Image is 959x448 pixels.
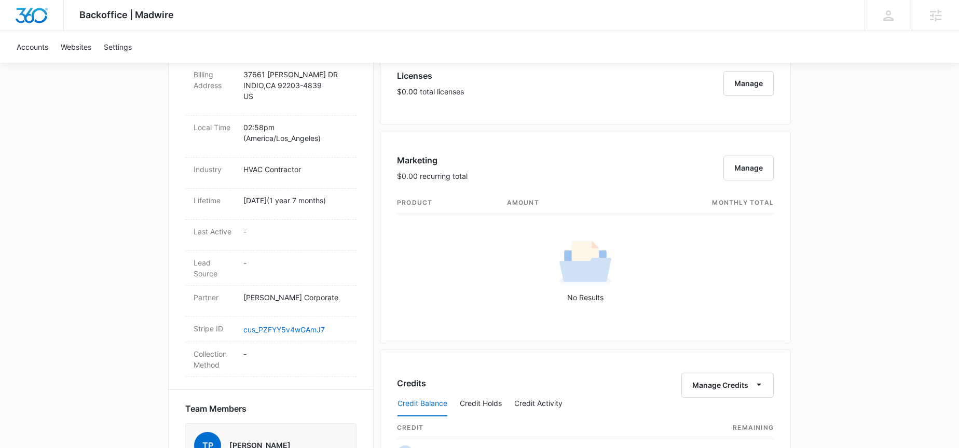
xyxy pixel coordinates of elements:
[185,220,357,251] div: Last Active-
[243,69,348,102] p: 37661 [PERSON_NAME] DR INDIO , CA 92203-4839 US
[397,154,468,166] h3: Marketing
[243,257,348,268] p: -
[243,122,348,144] p: 02:58pm ( America/Los_Angeles )
[243,164,348,175] p: HVAC Contractor
[185,189,357,220] div: Lifetime[DATE](1 year 7 months)
[185,342,357,377] div: Collection Method-
[185,317,357,342] div: Stripe IDcus_PZFYY5v4wGAmJ7
[194,292,235,303] dt: Partner
[681,373,774,398] button: Manage Credits
[243,195,348,206] p: [DATE] ( 1 year 7 months )
[397,377,426,389] h3: Credits
[397,192,499,214] th: product
[79,9,174,20] span: Backoffice | Madwire
[194,122,235,133] dt: Local Time
[98,31,138,63] a: Settings
[397,171,468,181] p: $0.00 recurring total
[243,325,325,334] a: cus_PZFYY5v4wGAmJ7
[243,348,348,359] p: -
[243,226,348,237] p: -
[185,158,357,189] div: IndustryHVAC Contractor
[243,292,348,303] p: [PERSON_NAME] Corporate
[723,71,774,96] button: Manage
[397,69,464,82] h3: Licenses
[54,31,98,63] a: Websites
[185,402,246,415] span: Team Members
[194,195,235,206] dt: Lifetime
[10,31,54,63] a: Accounts
[194,323,235,334] dt: Stripe ID
[397,86,464,97] p: $0.00 total licenses
[499,192,612,214] th: amount
[612,192,774,214] th: monthly total
[194,257,235,279] dt: Lead Source
[194,69,235,91] dt: Billing Address
[185,116,357,158] div: Local Time02:58pm (America/Los_Angeles)
[514,391,563,416] button: Credit Activity
[723,156,774,180] button: Manage
[397,417,664,439] th: credit
[460,391,502,416] button: Credit Holds
[185,251,357,286] div: Lead Source-
[185,63,357,116] div: Billing Address37661 [PERSON_NAME] DRINDIO,CA 92203-4839US
[185,286,357,317] div: Partner[PERSON_NAME] Corporate
[398,391,447,416] button: Credit Balance
[559,237,611,289] img: No Results
[194,164,235,175] dt: Industry
[664,417,774,439] th: Remaining
[398,292,773,303] p: No Results
[194,348,235,370] dt: Collection Method
[194,226,235,237] dt: Last Active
